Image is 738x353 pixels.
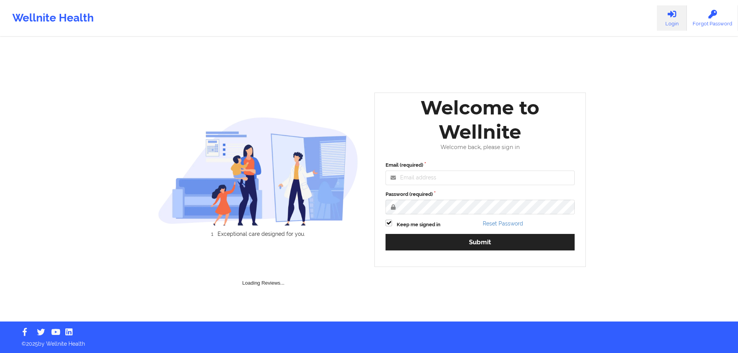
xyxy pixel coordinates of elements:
a: Login [657,5,687,31]
button: Submit [386,234,575,250]
p: © 2025 by Wellnite Health [16,335,722,348]
input: Email address [386,171,575,185]
div: Welcome to Wellnite [380,96,580,144]
a: Reset Password [483,220,523,227]
label: Password (required) [386,191,575,198]
div: Welcome back, please sign in [380,144,580,151]
a: Forgot Password [687,5,738,31]
label: Keep me signed in [397,221,440,229]
li: Exceptional care designed for you. [165,231,358,237]
div: Loading Reviews... [158,250,369,287]
img: wellnite-auth-hero_200.c722682e.png [158,117,359,225]
label: Email (required) [386,161,575,169]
